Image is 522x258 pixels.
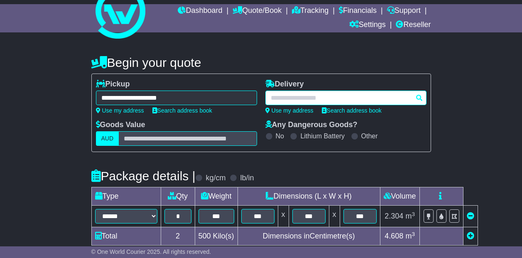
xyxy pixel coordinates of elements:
[96,80,130,89] label: Pickup
[91,169,196,183] h4: Package details |
[385,212,403,220] span: 2.304
[195,227,238,246] td: Kilo(s)
[349,18,386,32] a: Settings
[152,107,212,114] a: Search address book
[292,4,328,18] a: Tracking
[91,248,211,255] span: © One World Courier 2025. All rights reserved.
[206,174,225,183] label: kg/cm
[91,227,161,246] td: Total
[238,227,380,246] td: Dimensions in Centimetre(s)
[322,107,382,114] a: Search address book
[240,174,254,183] label: lb/in
[238,187,380,206] td: Dimensions (L x W x H)
[265,120,358,130] label: Any Dangerous Goods?
[380,187,419,206] td: Volume
[329,206,340,227] td: x
[412,211,415,217] sup: 3
[405,212,415,220] span: m
[265,107,314,114] a: Use my address
[405,232,415,240] span: m
[361,132,378,140] label: Other
[195,187,238,206] td: Weight
[467,212,474,220] a: Remove this item
[161,227,195,246] td: 2
[96,107,144,114] a: Use my address
[161,187,195,206] td: Qty
[467,232,474,240] a: Add new item
[233,4,282,18] a: Quote/Book
[96,120,145,130] label: Goods Value
[300,132,345,140] label: Lithium Battery
[278,206,289,227] td: x
[199,232,211,240] span: 500
[339,4,377,18] a: Financials
[276,132,284,140] label: No
[387,4,421,18] a: Support
[412,231,415,237] sup: 3
[96,131,119,146] label: AUD
[396,18,431,32] a: Reseller
[385,232,403,240] span: 4.608
[91,187,161,206] td: Type
[91,56,431,69] h4: Begin your quote
[178,4,222,18] a: Dashboard
[265,80,304,89] label: Delivery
